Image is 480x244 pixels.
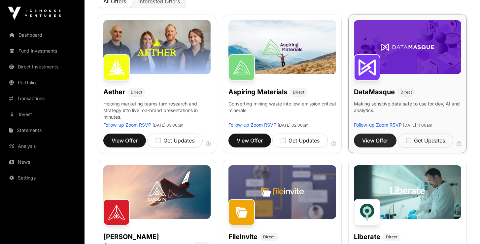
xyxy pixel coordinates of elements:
[228,199,255,225] img: FileInvite
[5,171,79,185] a: Settings
[103,87,125,97] h1: Aether
[237,137,263,144] span: View Offer
[278,123,309,128] span: [DATE] 02:00pm
[228,87,287,97] h1: Aspiring Materials
[155,137,194,144] div: Get Updates
[354,165,461,219] img: Liberate-Banner.jpg
[228,165,336,219] img: File-Invite-Banner.jpg
[354,87,395,97] h1: DataMasque
[354,134,396,147] button: View Offer
[354,20,461,74] img: DataMasque-Banner.jpg
[354,101,461,122] p: Making sensitive data safe to use for dev, AI and analytics.
[103,54,130,81] img: Aether
[103,199,130,225] img: Dawn Aerospace
[362,137,388,144] span: View Offer
[5,123,79,138] a: Statements
[5,139,79,153] a: Analysis
[8,7,61,20] img: Icehouse Ventures Logo
[5,60,79,74] a: Direct Investments
[153,123,184,128] span: [DATE] 03:00pm
[5,91,79,106] a: Transactions
[5,107,79,122] a: Invest
[103,165,211,219] img: Dawn-Banner.jpg
[272,134,328,147] button: Get Updates
[400,90,412,95] span: Direct
[103,122,151,128] a: Follow-up Zoom RSVP
[228,101,336,122] p: Converting mining waste into low-emission critical minerals.
[112,137,138,144] span: View Offer
[5,75,79,90] a: Portfolio
[103,101,211,122] p: Helping marketing teams turn research and strategy into live, on-brand presentations in minutes.
[103,20,211,74] img: Aether-Banner.jpg
[5,28,79,42] a: Dashboard
[354,232,380,241] h1: Liberate
[447,212,480,244] iframe: Chat Widget
[5,44,79,58] a: Fund Investments
[131,90,142,95] span: Direct
[403,123,432,128] span: [DATE] 11:00am
[398,134,453,147] button: Get Updates
[354,54,380,81] img: DataMasque
[228,232,257,241] h1: FileInvite
[386,234,397,240] span: Direct
[147,134,203,147] button: Get Updates
[354,122,402,128] a: Follow-up Zoom RSVP
[406,137,445,144] div: Get Updates
[228,122,276,128] a: Follow-up Zoom RSVP
[5,155,79,169] a: News
[263,234,275,240] span: Direct
[228,20,336,74] img: Aspiring-Banner.jpg
[354,199,380,225] img: Liberate
[281,137,320,144] div: Get Updates
[103,134,146,147] button: View Offer
[293,90,304,95] span: Direct
[228,134,271,147] button: View Offer
[228,54,255,81] img: Aspiring Materials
